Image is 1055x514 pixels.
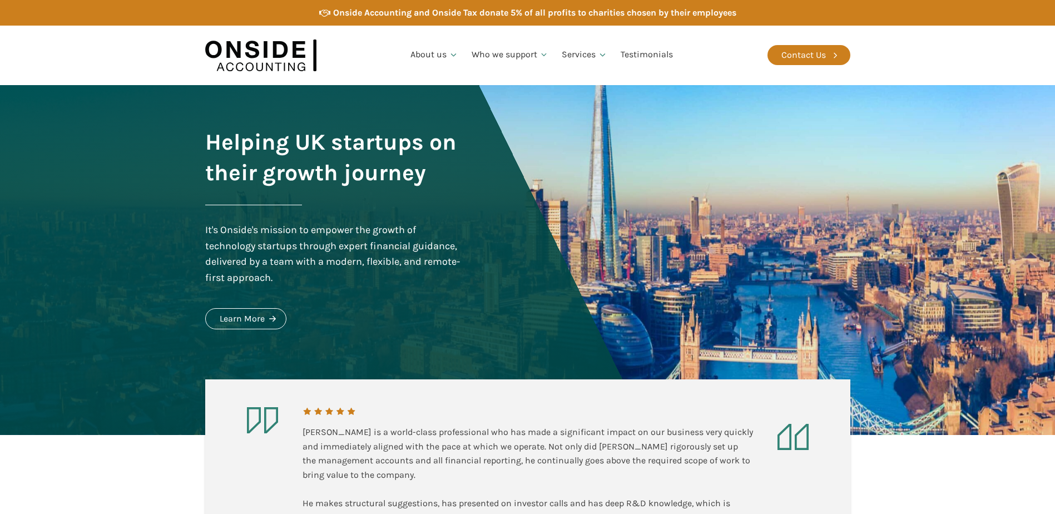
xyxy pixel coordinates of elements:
[205,127,463,188] h1: Helping UK startups on their growth journey
[205,34,316,77] img: Onside Accounting
[404,36,465,74] a: About us
[205,308,286,329] a: Learn More
[220,312,265,326] div: Learn More
[205,222,463,286] div: It's Onside's mission to empower the growth of technology startups through expert financial guida...
[465,36,556,74] a: Who we support
[555,36,614,74] a: Services
[614,36,680,74] a: Testimonials
[333,6,736,20] div: Onside Accounting and Onside Tax donate 5% of all profits to charities chosen by their employees
[781,48,826,62] div: Contact Us
[767,45,850,65] a: Contact Us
